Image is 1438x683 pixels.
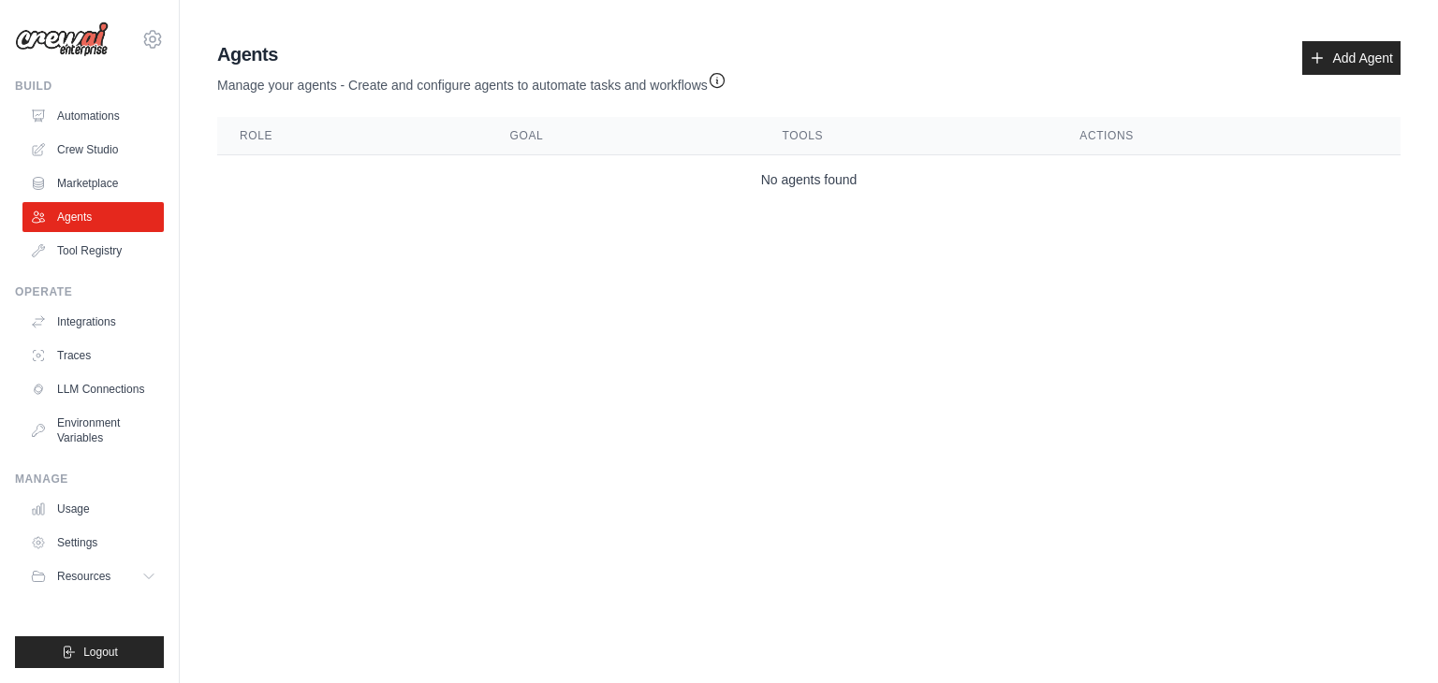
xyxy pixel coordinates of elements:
[22,341,164,371] a: Traces
[22,374,164,404] a: LLM Connections
[22,135,164,165] a: Crew Studio
[22,236,164,266] a: Tool Registry
[760,117,1058,155] th: Tools
[217,155,1401,205] td: No agents found
[217,117,488,155] th: Role
[22,528,164,558] a: Settings
[15,79,164,94] div: Build
[488,117,760,155] th: Goal
[15,284,164,299] div: Operate
[22,561,164,591] button: Resources
[217,41,726,67] h2: Agents
[1057,117,1401,155] th: Actions
[83,645,118,660] span: Logout
[15,636,164,668] button: Logout
[15,472,164,487] div: Manage
[217,67,726,94] p: Manage your agents - Create and configure agents to automate tasks and workflows
[22,202,164,232] a: Agents
[22,494,164,524] a: Usage
[22,168,164,198] a: Marketplace
[22,408,164,453] a: Environment Variables
[1302,41,1401,75] a: Add Agent
[15,22,109,57] img: Logo
[22,101,164,131] a: Automations
[22,307,164,337] a: Integrations
[57,569,110,584] span: Resources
